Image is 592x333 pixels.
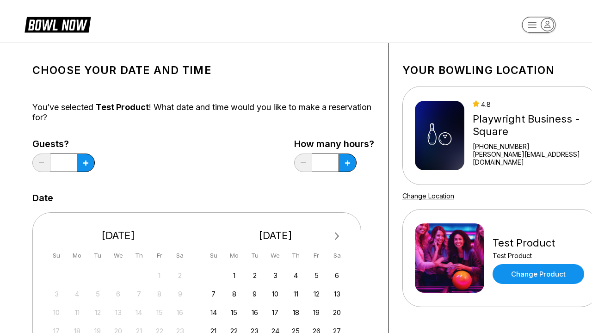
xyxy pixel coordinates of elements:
[96,102,149,112] span: Test Product
[310,306,323,319] div: Choose Friday, September 19th, 2025
[269,306,282,319] div: Choose Wednesday, September 17th, 2025
[269,269,282,282] div: Choose Wednesday, September 3rd, 2025
[50,249,63,262] div: Su
[50,306,63,319] div: Not available Sunday, August 10th, 2025
[269,288,282,300] div: Choose Wednesday, September 10th, 2025
[92,249,104,262] div: Tu
[153,269,166,282] div: Not available Friday, August 1st, 2025
[331,249,343,262] div: Sa
[269,249,282,262] div: We
[32,102,374,123] div: You’ve selected ! What date and time would you like to make a reservation for?
[331,269,343,282] div: Choose Saturday, September 6th, 2025
[290,288,302,300] div: Choose Thursday, September 11th, 2025
[50,288,63,300] div: Not available Sunday, August 3rd, 2025
[473,150,586,166] a: [PERSON_NAME][EMAIL_ADDRESS][DOMAIN_NAME]
[174,249,186,262] div: Sa
[330,229,345,244] button: Next Month
[331,306,343,319] div: Choose Saturday, September 20th, 2025
[331,288,343,300] div: Choose Saturday, September 13th, 2025
[153,249,166,262] div: Fr
[415,101,464,170] img: Playwright Business - Square
[493,237,584,249] div: Test Product
[310,249,323,262] div: Fr
[71,249,83,262] div: Mo
[228,288,240,300] div: Choose Monday, September 8th, 2025
[473,100,586,108] div: 4.8
[493,264,584,284] a: Change Product
[32,139,95,149] label: Guests?
[310,269,323,282] div: Choose Friday, September 5th, 2025
[248,249,261,262] div: Tu
[92,288,104,300] div: Not available Tuesday, August 5th, 2025
[112,306,124,319] div: Not available Wednesday, August 13th, 2025
[133,249,145,262] div: Th
[133,288,145,300] div: Not available Thursday, August 7th, 2025
[473,113,586,138] div: Playwright Business - Square
[207,249,220,262] div: Su
[207,306,220,319] div: Choose Sunday, September 14th, 2025
[133,306,145,319] div: Not available Thursday, August 14th, 2025
[248,288,261,300] div: Choose Tuesday, September 9th, 2025
[290,249,302,262] div: Th
[153,306,166,319] div: Not available Friday, August 15th, 2025
[174,288,186,300] div: Not available Saturday, August 9th, 2025
[294,139,374,149] label: How many hours?
[228,269,240,282] div: Choose Monday, September 1st, 2025
[473,142,586,150] div: [PHONE_NUMBER]
[112,249,124,262] div: We
[415,223,484,293] img: Test Product
[32,193,53,203] label: Date
[174,269,186,282] div: Not available Saturday, August 2nd, 2025
[402,192,454,200] a: Change Location
[204,229,347,242] div: [DATE]
[32,64,374,77] h1: Choose your Date and time
[248,306,261,319] div: Choose Tuesday, September 16th, 2025
[71,306,83,319] div: Not available Monday, August 11th, 2025
[248,269,261,282] div: Choose Tuesday, September 2nd, 2025
[112,288,124,300] div: Not available Wednesday, August 6th, 2025
[493,252,584,259] div: Test Product
[290,306,302,319] div: Choose Thursday, September 18th, 2025
[47,229,190,242] div: [DATE]
[228,249,240,262] div: Mo
[174,306,186,319] div: Not available Saturday, August 16th, 2025
[71,288,83,300] div: Not available Monday, August 4th, 2025
[207,288,220,300] div: Choose Sunday, September 7th, 2025
[310,288,323,300] div: Choose Friday, September 12th, 2025
[228,306,240,319] div: Choose Monday, September 15th, 2025
[153,288,166,300] div: Not available Friday, August 8th, 2025
[290,269,302,282] div: Choose Thursday, September 4th, 2025
[92,306,104,319] div: Not available Tuesday, August 12th, 2025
